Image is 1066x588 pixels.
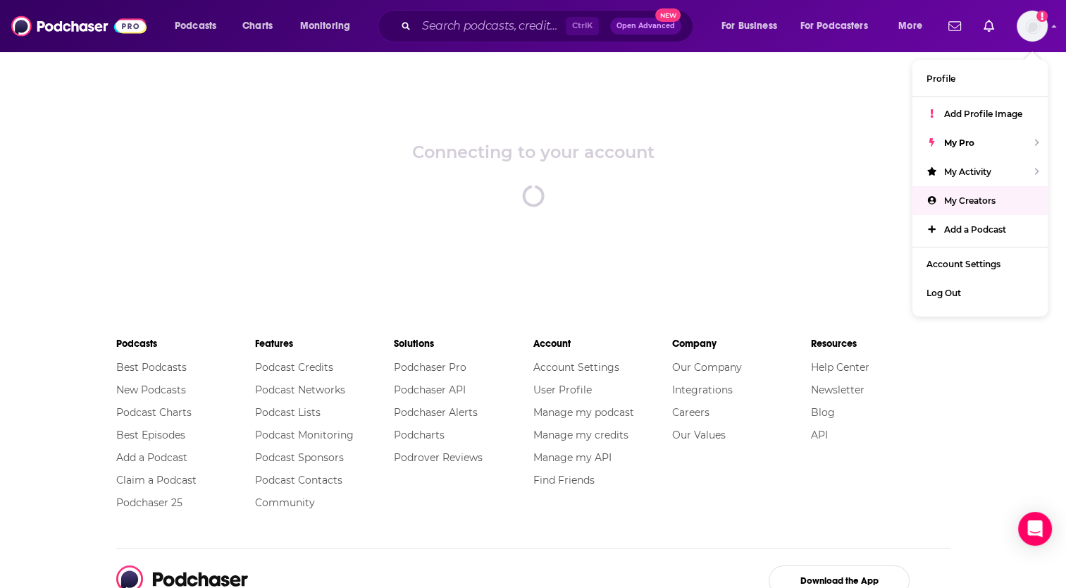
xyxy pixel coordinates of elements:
img: User Profile [1017,11,1048,42]
a: Podchaser 25 [116,496,182,509]
a: Podcharts [394,429,445,441]
a: Podcast Networks [255,384,345,396]
button: open menu [888,15,940,37]
button: Show profile menu [1017,11,1048,42]
button: open menu [712,15,795,37]
a: Best Podcasts [116,361,187,374]
a: Add a Podcast [116,451,187,464]
a: Find Friends [533,474,594,486]
span: Ctrl K [566,17,599,35]
svg: Add a profile image [1036,11,1048,22]
button: Open AdvancedNew [610,18,681,35]
a: Show notifications dropdown [943,14,967,38]
span: My Creators [944,195,996,206]
a: Our Company [672,361,742,374]
a: Podrover Reviews [394,451,483,464]
span: Open Advanced [616,23,675,30]
a: Charts [233,15,281,37]
span: New [655,8,681,22]
a: Manage my podcast [533,406,633,419]
span: For Podcasters [800,16,868,36]
a: Add Profile Image [912,99,1048,128]
span: Add Profile Image [944,109,1022,119]
a: Podchaser Alerts [394,406,478,419]
a: Newsletter [811,384,864,396]
span: For Business [721,16,777,36]
li: Account [533,331,671,356]
ul: Show profile menu [912,60,1048,317]
img: Podchaser - Follow, Share and Rate Podcasts [11,13,147,39]
a: Manage my API [533,451,611,464]
a: Best Episodes [116,429,185,441]
div: Connecting to your account [412,142,655,162]
li: Podcasts [116,331,255,356]
span: My Pro [944,137,974,148]
a: New Podcasts [116,384,186,396]
a: API [811,429,828,441]
a: My Creators [912,186,1048,215]
span: My Activity [944,166,991,177]
a: Podcast Lists [255,406,321,419]
div: Search podcasts, credits, & more... [391,10,707,42]
input: Search podcasts, credits, & more... [416,15,566,37]
button: open menu [165,15,235,37]
a: Careers [672,406,709,419]
a: Podcast Sponsors [255,451,344,464]
span: Charts [242,16,273,36]
li: Company [672,331,811,356]
a: Account Settings [912,250,1048,278]
div: Open Intercom Messenger [1018,512,1052,546]
a: Podcast Monitoring [255,429,354,441]
a: Podcast Charts [116,406,192,419]
span: Podcasts [175,16,216,36]
span: Log Out [926,288,961,298]
a: Community [255,496,315,509]
a: Claim a Podcast [116,474,197,486]
a: Podchaser API [394,384,466,396]
li: Solutions [394,331,533,356]
a: Podcast Contacts [255,474,342,486]
span: Add a Podcast [944,224,1006,235]
a: Manage my credits [533,429,628,441]
button: open menu [290,15,368,37]
a: Show notifications dropdown [978,14,1000,38]
a: Podcast Credits [255,361,333,374]
a: User Profile [533,384,591,396]
a: Profile [912,64,1048,93]
a: Podchaser Pro [394,361,466,374]
span: Monitoring [300,16,350,36]
a: Add a Podcast [912,215,1048,244]
li: Features [255,331,394,356]
li: Resources [811,331,950,356]
span: Profile [926,73,955,84]
a: Our Values [672,429,726,441]
a: Blog [811,406,835,419]
a: Help Center [811,361,869,374]
a: Account Settings [533,361,619,374]
span: Logged in as dmessina [1017,11,1048,42]
span: More [898,16,922,36]
a: Integrations [672,384,733,396]
button: open menu [791,15,888,37]
span: Account Settings [926,259,1000,269]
